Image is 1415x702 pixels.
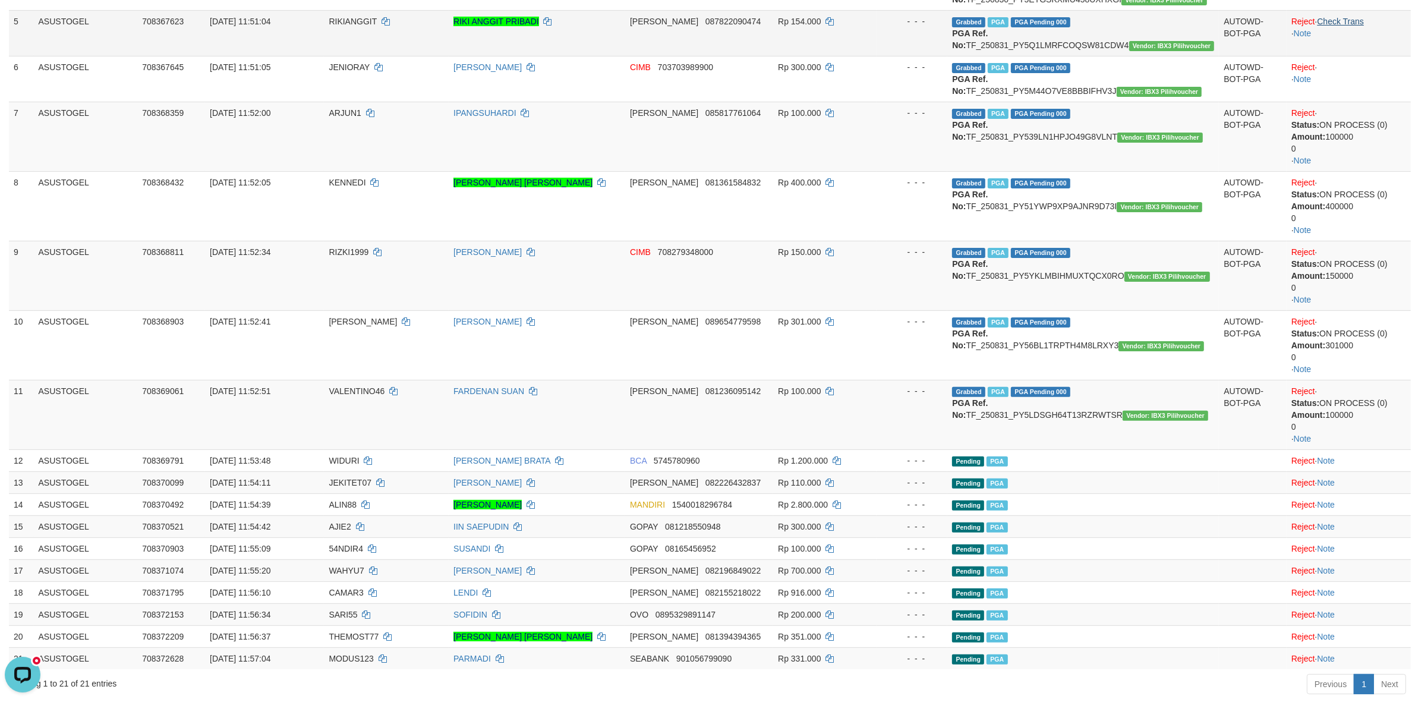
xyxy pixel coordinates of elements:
span: Grabbed [952,109,985,119]
td: AUTOWD-BOT-PGA [1219,56,1286,102]
span: Marked by aeoheing [987,522,1007,533]
a: Reject [1291,247,1315,257]
a: [PERSON_NAME] [453,478,522,487]
span: Rp 100.000 [778,108,821,118]
span: Pending [952,457,984,467]
td: 19 [9,603,34,625]
a: Note [1317,654,1335,663]
span: Marked by aeoheing [988,317,1009,328]
span: GOPAY [630,522,658,531]
a: Reject [1291,566,1315,575]
a: 1 [1354,674,1374,694]
span: [PERSON_NAME] [630,386,698,396]
td: ASUSTOGEL [34,380,138,449]
div: - - - [881,499,943,511]
td: ASUSTOGEL [34,102,138,171]
span: WIDURI [329,456,359,465]
span: [PERSON_NAME] [630,178,698,187]
span: 708367645 [142,62,184,72]
td: 10 [9,310,34,380]
span: [PERSON_NAME] [630,478,698,487]
span: [DATE] 11:51:05 [210,62,270,72]
td: · · [1287,10,1411,56]
td: ASUSTOGEL [34,515,138,537]
a: Reject [1291,478,1315,487]
td: · [1287,471,1411,493]
a: IPANGSUHARDI [453,108,516,118]
td: · [1287,493,1411,515]
span: Rp 100.000 [778,544,821,553]
a: Note [1317,610,1335,619]
span: 708369061 [142,386,184,396]
span: 708370903 [142,544,184,553]
span: Copy 081218550948 to clipboard [665,522,720,531]
span: PGA Pending [1011,317,1070,328]
span: Marked by aeoheing [987,544,1007,555]
a: [PERSON_NAME] [453,62,522,72]
span: Pending [952,479,984,489]
span: Vendor URL: https://payment5.1velocity.biz [1117,133,1203,143]
span: [DATE] 11:54:42 [210,522,270,531]
a: LENDI [453,588,478,597]
span: 708372153 [142,610,184,619]
td: · [1287,537,1411,559]
b: Status: [1291,398,1319,408]
b: Amount: [1291,271,1326,281]
span: 708370492 [142,500,184,509]
td: 20 [9,625,34,647]
td: AUTOWD-BOT-PGA [1219,10,1286,56]
td: TF_250831_PY5LDSGH64T13RZRWTSR [947,380,1219,449]
td: AUTOWD-BOT-PGA [1219,310,1286,380]
b: PGA Ref. No: [952,120,988,141]
div: - - - [881,61,943,73]
a: Note [1294,364,1312,374]
td: TF_250831_PY56BL1TRPTH4M8LRXY3 [947,310,1219,380]
span: [PERSON_NAME] [630,588,698,597]
span: Copy 089654779598 to clipboard [705,317,761,326]
b: PGA Ref. No: [952,190,988,211]
span: Pending [952,500,984,511]
a: IIN SAEPUDIN [453,522,509,531]
span: Grabbed [952,248,985,258]
span: PGA Pending [1011,248,1070,258]
span: 708368811 [142,247,184,257]
td: · · [1287,102,1411,171]
span: Copy 08165456952 to clipboard [665,544,716,553]
div: - - - [881,385,943,397]
span: CIMB [630,247,651,257]
span: [DATE] 11:56:37 [210,632,270,641]
a: Reject [1291,108,1315,118]
div: ON PROCESS (0) 301000 0 [1291,328,1406,363]
span: Rp 110.000 [778,478,821,487]
a: [PERSON_NAME] [PERSON_NAME] [453,178,593,187]
a: SOFIDIN [453,610,487,619]
a: Reject [1291,522,1315,531]
td: ASUSTOGEL [34,603,138,625]
span: Copy 5745780960 to clipboard [654,456,700,465]
a: Note [1317,566,1335,575]
span: [DATE] 11:56:10 [210,588,270,597]
b: Amount: [1291,132,1326,141]
span: Rp 301.000 [778,317,821,326]
td: · [1287,449,1411,471]
td: TF_250831_PY5YKLMBIHMUXTQCX0RO [947,241,1219,310]
span: Vendor URL: https://payment5.1velocity.biz [1124,272,1210,282]
div: - - - [881,15,943,27]
span: ALIN88 [329,500,357,509]
div: - - - [881,107,943,119]
span: 708369791 [142,456,184,465]
span: Vendor URL: https://payment5.1velocity.biz [1129,41,1215,51]
div: - - - [881,316,943,328]
td: ASUSTOGEL [34,581,138,603]
a: Note [1294,74,1312,84]
span: [DATE] 11:54:39 [210,500,270,509]
span: Copy 703703989900 to clipboard [658,62,713,72]
td: TF_250831_PY51YWP9XP9AJNR9D73I [947,171,1219,241]
td: 17 [9,559,34,581]
a: [PERSON_NAME] [453,247,522,257]
span: 708371795 [142,588,184,597]
td: ASUSTOGEL [34,10,138,56]
span: [PERSON_NAME] [630,317,698,326]
span: Rp 1.200.000 [778,456,828,465]
span: Pending [952,588,984,599]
